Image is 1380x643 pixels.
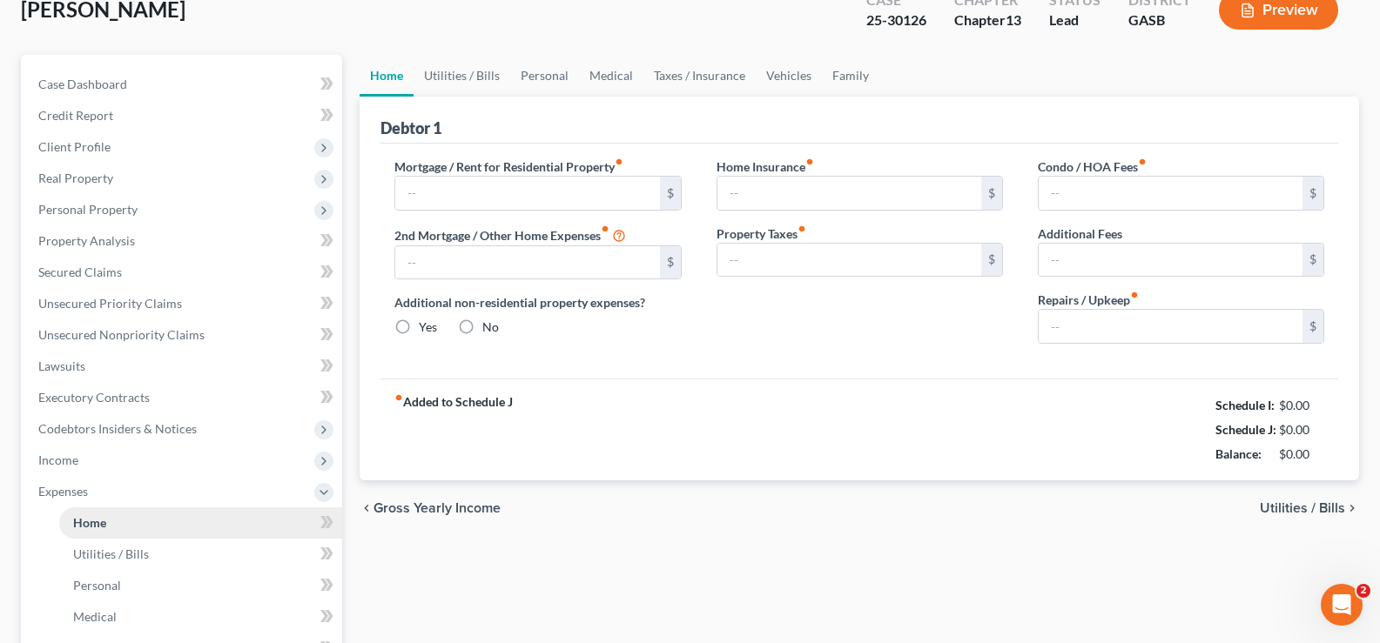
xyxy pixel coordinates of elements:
span: Executory Contracts [38,390,150,405]
a: Personal [510,55,579,97]
a: Unsecured Nonpriority Claims [24,319,342,351]
a: Medical [579,55,643,97]
div: Chapter [954,10,1021,30]
input: -- [395,246,659,279]
input: -- [395,177,659,210]
label: Property Taxes [717,224,806,243]
iframe: Intercom live chat [1321,584,1363,626]
div: 25-30126 [866,10,926,30]
span: Personal [73,578,121,593]
div: $ [981,244,1002,277]
span: Client Profile [38,139,111,154]
span: Unsecured Nonpriority Claims [38,327,205,342]
i: chevron_right [1345,501,1359,515]
div: $ [1303,177,1323,210]
label: Mortgage / Rent for Residential Property [394,157,623,176]
span: Utilities / Bills [73,546,149,561]
input: -- [717,177,981,210]
a: Family [822,55,879,97]
div: $ [660,246,681,279]
strong: Schedule I: [1215,398,1275,412]
a: Home [59,507,342,539]
div: $0.00 [1279,421,1325,439]
input: -- [1039,244,1303,277]
div: Lead [1049,10,1101,30]
a: Unsecured Priority Claims [24,288,342,319]
a: Lawsuits [24,351,342,382]
div: $ [1303,244,1323,277]
button: chevron_left Gross Yearly Income [360,501,501,515]
input: -- [1039,310,1303,343]
a: Case Dashboard [24,69,342,100]
div: GASB [1128,10,1191,30]
label: 2nd Mortgage / Other Home Expenses [394,224,626,245]
a: Secured Claims [24,257,342,288]
i: fiber_manual_record [1138,157,1147,166]
strong: Added to Schedule J [394,393,513,466]
a: Credit Report [24,100,342,131]
span: Unsecured Priority Claims [38,296,182,311]
a: Medical [59,601,342,633]
i: fiber_manual_record [601,224,609,233]
strong: Balance: [1215,446,1262,461]
a: Personal [59,570,342,601]
span: Utilities / Bills [1260,501,1345,515]
label: Repairs / Upkeep [1038,291,1139,309]
i: fiber_manual_record [615,157,623,166]
div: $0.00 [1279,397,1325,414]
label: Home Insurance [717,157,814,176]
label: Additional Fees [1038,224,1122,243]
span: Secured Claims [38,265,122,279]
span: 13 [1006,11,1021,28]
a: Taxes / Insurance [643,55,756,97]
i: chevron_left [360,501,374,515]
a: Home [360,55,414,97]
i: fiber_manual_record [394,393,403,402]
div: $ [1303,310,1323,343]
div: $ [981,177,1002,210]
div: Debtor 1 [380,117,441,138]
a: Utilities / Bills [414,55,510,97]
i: fiber_manual_record [805,157,814,166]
a: Property Analysis [24,225,342,257]
span: Medical [73,609,117,624]
span: Personal Property [38,202,138,217]
strong: Schedule J: [1215,422,1276,437]
span: Expenses [38,484,88,499]
span: Real Property [38,171,113,185]
span: Codebtors Insiders & Notices [38,421,197,436]
span: Gross Yearly Income [374,501,501,515]
span: Credit Report [38,108,113,123]
label: Yes [419,318,437,336]
span: Property Analysis [38,233,135,248]
button: Utilities / Bills chevron_right [1260,501,1359,515]
label: Condo / HOA Fees [1038,157,1147,176]
span: Home [73,515,106,530]
span: Case Dashboard [38,77,127,91]
div: $0.00 [1279,445,1325,463]
i: fiber_manual_record [798,224,806,233]
span: 2 [1356,584,1370,598]
a: Utilities / Bills [59,539,342,570]
a: Vehicles [756,55,822,97]
i: fiber_manual_record [1130,291,1139,299]
label: No [482,318,499,336]
label: Additional non-residential property expenses? [394,293,681,311]
span: Lawsuits [38,358,85,373]
div: $ [660,177,681,210]
span: Income [38,452,78,467]
input: -- [717,244,981,277]
a: Executory Contracts [24,382,342,413]
input: -- [1039,177,1303,210]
